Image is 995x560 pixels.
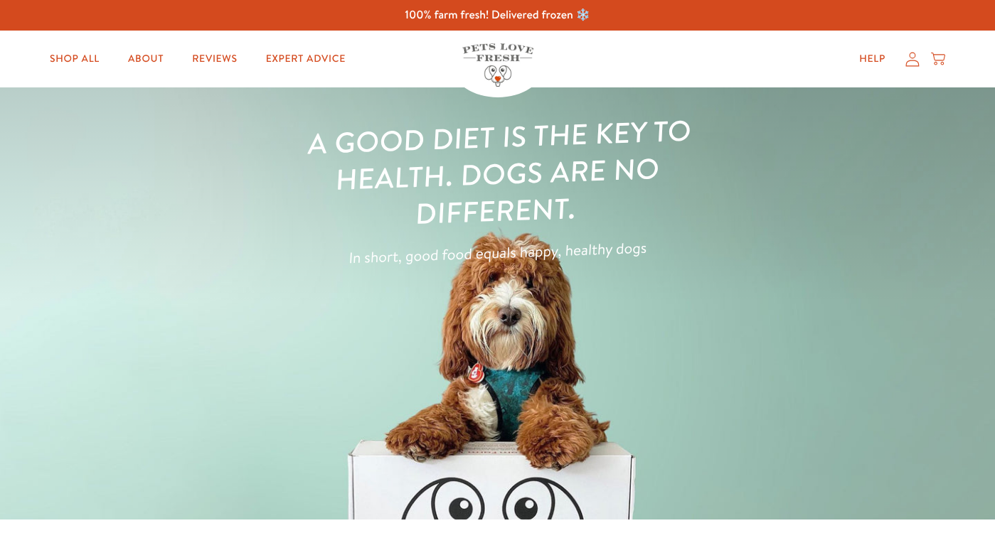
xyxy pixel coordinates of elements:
img: Pets Love Fresh [462,43,533,87]
a: Help [848,45,897,73]
p: In short, good food equals happy, healthy dogs [292,233,703,273]
a: Expert Advice [255,45,357,73]
a: Shop All [38,45,111,73]
h1: A good diet is the key to health. Dogs are no different. [289,111,705,236]
a: About [117,45,175,73]
a: Reviews [181,45,248,73]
